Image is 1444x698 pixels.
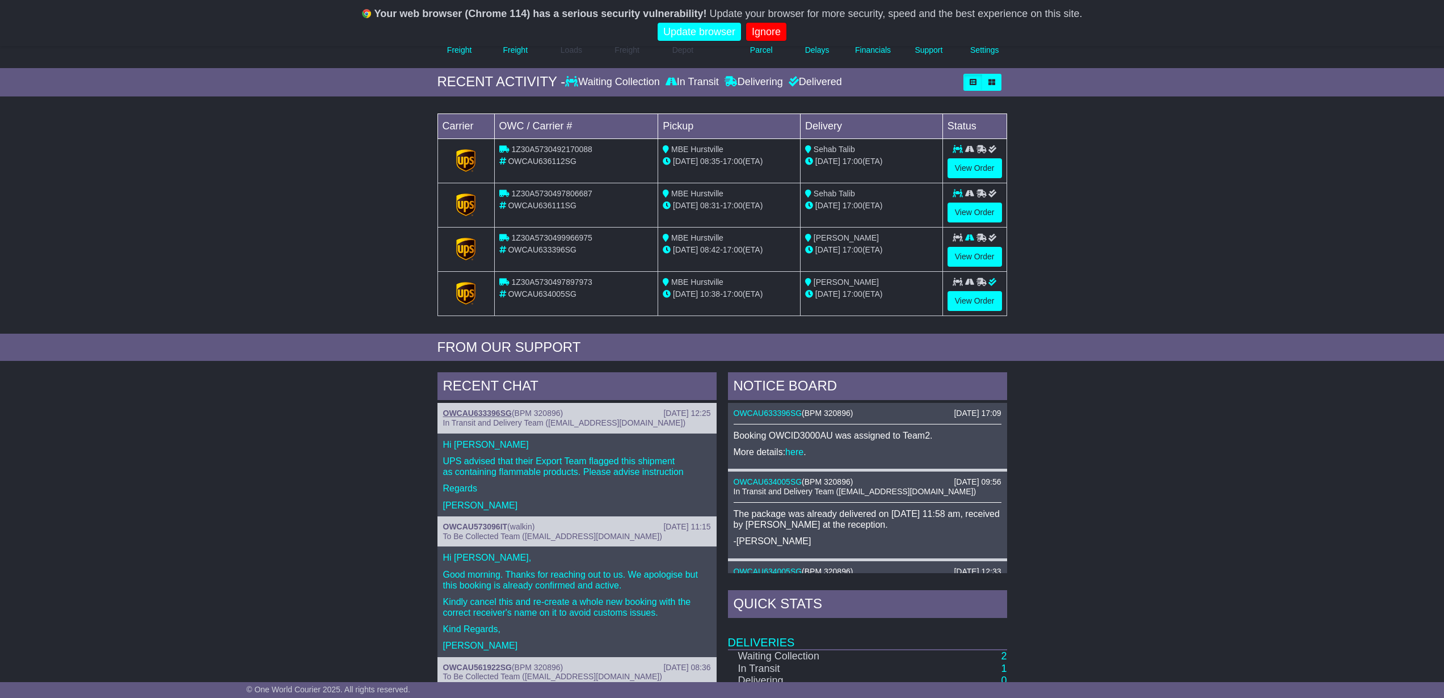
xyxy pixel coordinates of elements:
[443,409,512,418] a: OWCAU633396SG
[843,289,862,298] span: 17:00
[709,8,1082,19] span: Update your browser for more security, speed and the best experience on this site.
[843,245,862,254] span: 17:00
[508,289,576,298] span: OWCAU634005SG
[437,372,717,403] div: RECENT CHAT
[948,203,1002,222] a: View Order
[565,76,662,89] div: Waiting Collection
[800,113,942,138] td: Delivery
[948,158,1002,178] a: View Order
[815,289,840,298] span: [DATE]
[723,157,743,166] span: 17:00
[805,477,851,486] span: BPM 320896
[437,74,566,90] div: RECENT ACTIVITY -
[815,245,840,254] span: [DATE]
[805,200,938,212] div: (ETA)
[663,288,795,300] div: - (ETA)
[734,567,1001,577] div: ( )
[437,339,1007,356] div: FROM OUR SUPPORT
[805,155,938,167] div: (ETA)
[437,113,494,138] td: Carrier
[511,189,592,198] span: 1Z30A5730497806687
[942,113,1007,138] td: Status
[443,418,686,427] span: In Transit and Delivery Team ([EMAIL_ADDRESS][DOMAIN_NAME])
[728,590,1007,621] div: Quick Stats
[734,430,1001,441] p: Booking OWCID3000AU was assigned to Team2.
[671,189,723,198] span: MBE Hurstville
[954,409,1001,418] div: [DATE] 17:09
[734,487,976,496] span: In Transit and Delivery Team ([EMAIL_ADDRESS][DOMAIN_NAME])
[673,157,698,166] span: [DATE]
[814,277,879,287] span: [PERSON_NAME]
[658,23,741,41] a: Update browser
[671,277,723,287] span: MBE Hurstville
[663,244,795,256] div: - (ETA)
[728,372,1007,403] div: NOTICE BOARD
[734,409,802,418] a: OWCAU633396SG
[443,522,711,532] div: ( )
[786,76,842,89] div: Delivered
[456,238,475,260] img: GetCarrierServiceLogo
[814,189,855,198] span: Sehab Talib
[663,522,710,532] div: [DATE] 11:15
[805,244,938,256] div: (ETA)
[443,672,662,681] span: To Be Collected Team ([EMAIL_ADDRESS][DOMAIN_NAME])
[746,23,786,41] a: Ignore
[663,409,710,418] div: [DATE] 12:25
[663,155,795,167] div: - (ETA)
[515,409,561,418] span: BPM 320896
[1001,675,1007,686] a: 0
[815,157,840,166] span: [DATE]
[246,685,410,694] span: © One World Courier 2025. All rights reserved.
[722,76,786,89] div: Delivering
[443,624,711,634] p: Kind Regards,
[843,157,862,166] span: 17:00
[443,532,662,541] span: To Be Collected Team ([EMAIL_ADDRESS][DOMAIN_NAME])
[728,621,1007,650] td: Deliveries
[673,201,698,210] span: [DATE]
[494,113,658,138] td: OWC / Carrier #
[700,245,720,254] span: 08:42
[805,288,938,300] div: (ETA)
[443,663,512,672] a: OWCAU561922SG
[443,663,711,672] div: ( )
[456,282,475,305] img: GetCarrierServiceLogo
[948,247,1002,267] a: View Order
[508,245,576,254] span: OWCAU633396SG
[734,508,1001,530] p: The package was already delivered on [DATE] 11:58 am, received by [PERSON_NAME] at the reception.
[511,145,592,154] span: 1Z30A5730492170088
[728,675,897,687] td: Delivering
[700,289,720,298] span: 10:38
[443,569,711,591] p: Good morning. Thanks for reaching out to us. We apologise but this booking is already confirmed a...
[815,201,840,210] span: [DATE]
[663,200,795,212] div: - (ETA)
[673,245,698,254] span: [DATE]
[734,567,802,576] a: OWCAU634005SG
[443,456,711,477] p: UPS advised that their Export Team flagged this shipment as containing flammable products. Please...
[443,483,711,494] p: Regards
[805,567,851,576] span: BPM 320896
[663,663,710,672] div: [DATE] 08:36
[456,194,475,216] img: GetCarrierServiceLogo
[700,157,720,166] span: 08:35
[443,596,711,618] p: Kindly cancel this and re-create a whole new booking with the correct receiver's name on it to av...
[443,500,711,511] p: [PERSON_NAME]
[723,289,743,298] span: 17:00
[948,291,1002,311] a: View Order
[734,477,1001,487] div: ( )
[374,8,707,19] b: Your web browser (Chrome 114) has a serious security vulnerability!
[673,289,698,298] span: [DATE]
[734,409,1001,418] div: ( )
[843,201,862,210] span: 17:00
[511,233,592,242] span: 1Z30A5730499966975
[443,409,711,418] div: ( )
[671,145,723,154] span: MBE Hurstville
[443,640,711,651] p: [PERSON_NAME]
[814,145,855,154] span: Sehab Talib
[728,650,897,663] td: Waiting Collection
[1001,663,1007,674] a: 1
[954,477,1001,487] div: [DATE] 09:56
[814,233,879,242] span: [PERSON_NAME]
[510,522,532,531] span: walkin
[456,149,475,172] img: GetCarrierServiceLogo
[443,439,711,450] p: Hi [PERSON_NAME]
